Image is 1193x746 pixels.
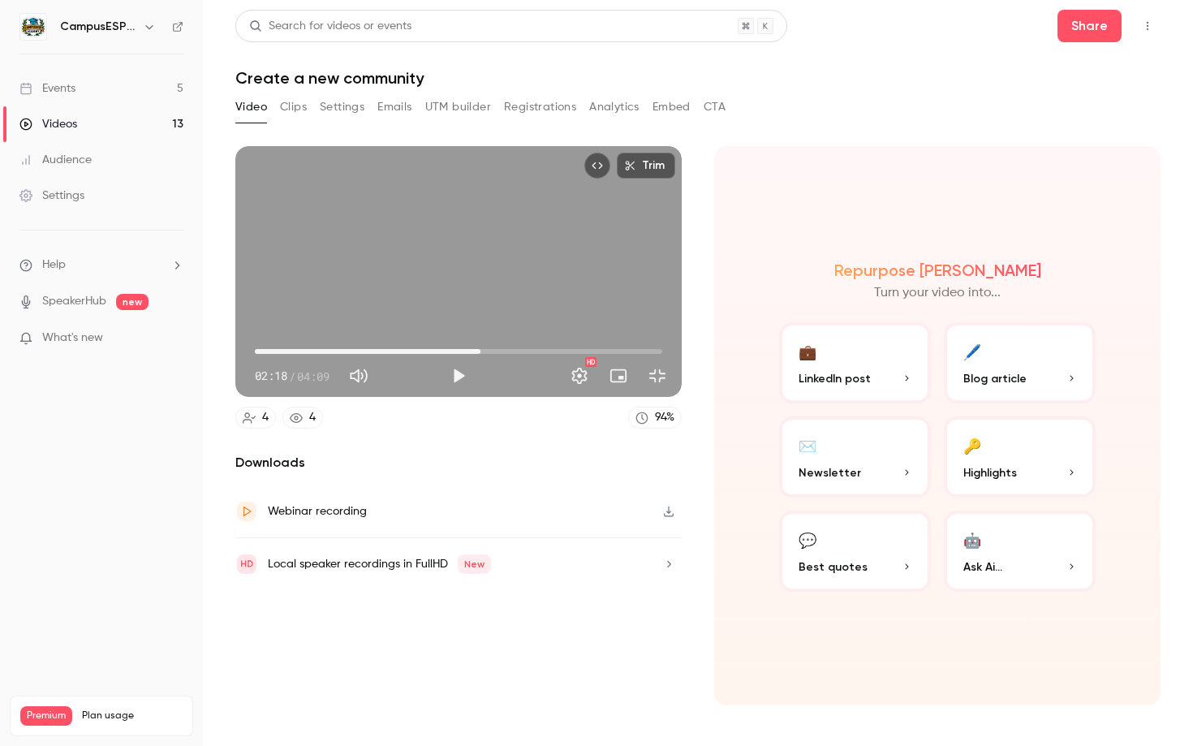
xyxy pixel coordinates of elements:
button: ✉️Newsletter [779,416,931,498]
iframe: Noticeable Trigger [164,331,183,346]
span: 04:09 [297,368,329,385]
a: SpeakerHub [42,293,106,310]
span: Best quotes [799,558,868,576]
div: Audience [19,152,92,168]
button: Turn on miniplayer [602,360,635,392]
button: 🖊️Blog article [944,322,1096,403]
h1: Create a new community [235,68,1161,88]
span: 02:18 [255,368,287,385]
span: Highlights [963,464,1017,481]
div: Events [19,80,75,97]
button: Play [442,360,475,392]
div: Search for videos or events [249,18,411,35]
div: HD [585,357,596,367]
img: CampusESP Academy [20,14,46,40]
span: What's new [42,330,103,347]
div: 🤖 [963,527,981,552]
span: Ask Ai... [963,558,1002,576]
div: 💬 [799,527,816,552]
button: Top Bar Actions [1135,13,1161,39]
div: 94 % [655,409,674,426]
div: 4 [309,409,316,426]
button: Embed video [584,153,610,179]
span: / [289,368,295,385]
div: 🖊️ [963,339,981,364]
a: 94% [628,407,682,429]
div: 💼 [799,339,816,364]
h2: Downloads [235,453,682,472]
p: Turn your video into... [874,283,1001,303]
span: Blog article [963,370,1027,387]
button: Settings [563,360,596,392]
div: Settings [19,188,84,204]
span: new [116,294,149,310]
button: Settings [320,94,364,120]
button: Registrations [504,94,576,120]
button: Mute [342,360,375,392]
div: Videos [19,116,77,132]
div: ✉️ [799,433,816,458]
span: Newsletter [799,464,861,481]
button: 💼LinkedIn post [779,322,931,403]
button: Exit full screen [641,360,674,392]
button: Video [235,94,267,120]
span: New [458,554,491,574]
a: 4 [282,407,323,429]
button: Share [1057,10,1122,42]
button: 💬Best quotes [779,511,931,592]
div: Local speaker recordings in FullHD [268,554,491,574]
li: help-dropdown-opener [19,257,183,274]
button: Emails [377,94,411,120]
span: Premium [20,706,72,726]
a: 4 [235,407,276,429]
button: CTA [704,94,726,120]
button: Embed [652,94,691,120]
button: Clips [280,94,307,120]
div: 02:18 [255,368,329,385]
span: LinkedIn post [799,370,871,387]
h6: CampusESP Academy [60,19,136,35]
span: Help [42,257,66,274]
div: 4 [262,409,269,426]
button: Trim [617,153,675,179]
button: 🔑Highlights [944,416,1096,498]
span: Plan usage [82,709,183,722]
div: Webinar recording [268,502,367,521]
button: UTM builder [425,94,491,120]
button: 🤖Ask Ai... [944,511,1096,592]
div: 🔑 [963,433,981,458]
button: Analytics [589,94,640,120]
h2: Repurpose [PERSON_NAME] [834,261,1041,280]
